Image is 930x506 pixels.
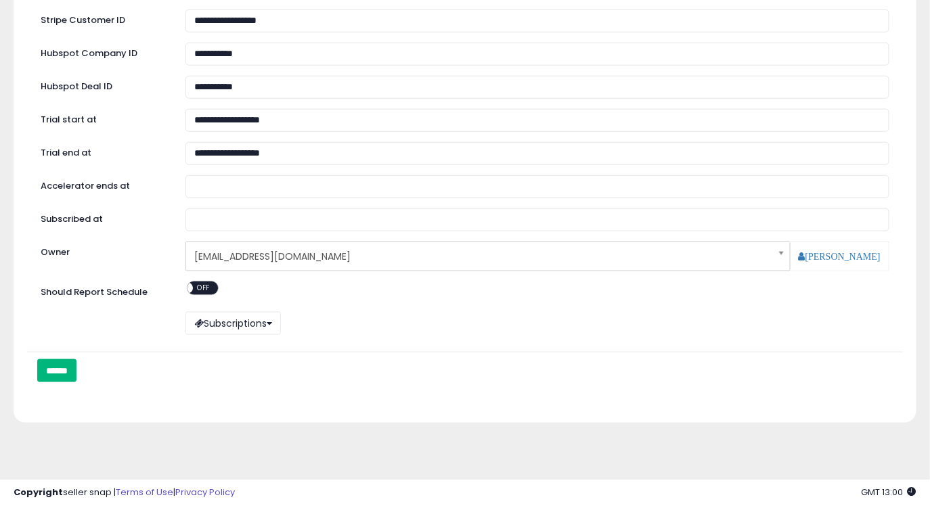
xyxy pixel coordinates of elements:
[175,486,235,499] a: Privacy Policy
[30,142,175,160] label: Trial end at
[116,486,173,499] a: Terms of Use
[30,109,175,127] label: Trial start at
[30,208,175,226] label: Subscribed at
[185,312,281,335] button: Subscriptions
[30,175,175,193] label: Accelerator ends at
[30,43,175,60] label: Hubspot Company ID
[799,252,881,261] a: [PERSON_NAME]
[41,246,70,259] label: Owner
[30,9,175,27] label: Stripe Customer ID
[14,486,235,499] div: seller snap | |
[14,486,63,499] strong: Copyright
[194,245,764,268] span: [EMAIL_ADDRESS][DOMAIN_NAME]
[41,286,148,299] label: Should Report Schedule
[30,76,175,93] label: Hubspot Deal ID
[862,486,916,499] span: 2025-10-8 13:00 GMT
[193,282,215,294] span: OFF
